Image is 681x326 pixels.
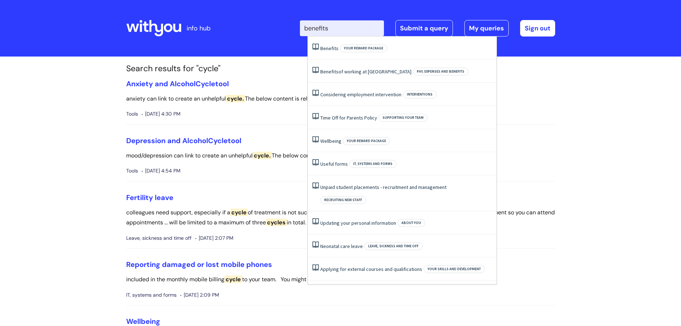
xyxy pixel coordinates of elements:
[187,23,211,34] p: info hub
[320,243,363,249] a: Neonatal care leave
[126,234,192,243] span: Leave, sickness and time off
[364,242,423,250] span: Leave, sickness and time off
[126,110,138,118] span: Tools
[126,64,555,74] h1: Search results for "cycle"
[126,193,173,202] a: Fertility leave
[320,161,348,167] a: Useful forms
[126,151,555,161] p: mood/depression can link to create an unhelpful The below content is relevant for adult
[196,79,215,88] span: Cycle
[224,276,242,283] span: cycle
[253,152,272,159] span: cycle.
[195,234,233,243] span: [DATE] 2:07 PM
[320,138,341,144] a: Wellbeing
[398,219,425,227] span: About you
[320,220,396,226] a: Updating your personal information
[395,20,453,37] a: Submit a query
[320,68,411,75] a: Benefitsof working at [GEOGRAPHIC_DATA]
[379,114,428,122] span: Supporting your team
[208,136,228,145] span: Cycle
[142,110,181,118] span: [DATE] 4:30 PM
[126,208,555,228] p: colleagues need support, especially if a of treatment is not successful. We also ... can take up ...
[320,266,422,272] a: Applying for external courses and qualifications
[413,68,468,76] span: Pay, expenses and benefits
[320,115,377,121] a: Time Off for Parents Policy
[230,209,248,216] span: cycle
[403,91,436,98] span: Interventions
[349,160,396,168] span: IT, systems and forms
[126,260,272,269] a: Reporting damaged or lost mobile phones
[464,20,509,37] a: My queries
[126,166,138,175] span: Tools
[180,291,219,300] span: [DATE] 2:09 PM
[126,274,555,285] p: included in the monthly mobile billing to your team. You might also be
[320,68,339,75] span: Benefits
[320,91,401,98] a: Considering employment intervention
[126,317,160,326] a: Wellbeing
[424,265,485,273] span: Your skills and development
[320,45,339,52] a: Benefits
[142,166,181,175] span: [DATE] 4:54 PM
[300,20,555,37] div: | -
[266,219,287,226] span: cycles
[126,79,229,88] a: Anxiety and AlcoholCycletool
[343,137,390,145] span: Your reward package
[126,136,241,145] a: Depression and AlcoholCycletool
[126,94,555,104] p: anxiety can link to create an unhelpful The below content is relevant for adult
[320,184,446,190] a: Unpaid student placements - recruitment and management
[226,95,245,102] span: cycle.
[340,44,387,52] span: Your reward package
[520,20,555,37] a: Sign out
[300,20,384,36] input: Search
[126,291,177,300] span: IT, systems and forms
[320,196,366,204] span: Recruiting new staff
